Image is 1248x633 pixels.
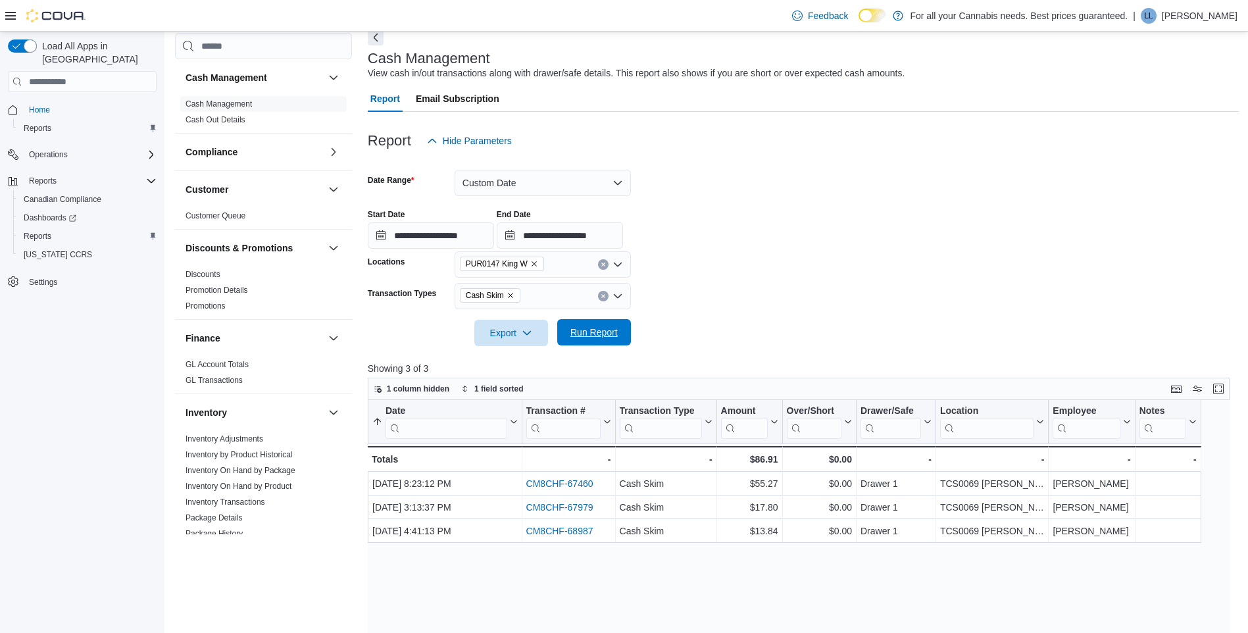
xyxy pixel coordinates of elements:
a: CM8CHF-67979 [526,502,593,513]
span: PUR0147 King W [460,257,544,271]
h3: Inventory [186,406,227,419]
div: Cash Skim [619,476,712,492]
a: CM8CHF-67460 [526,478,593,489]
div: [DATE] 4:41:13 PM [372,523,518,539]
a: Promotion Details [186,286,248,295]
span: Dashboards [18,210,157,226]
button: Transaction Type [619,405,712,439]
div: Transaction Type [619,405,701,439]
span: GL Transactions [186,375,243,386]
div: - [619,451,712,467]
input: Dark Mode [859,9,886,22]
a: Inventory by Product Historical [186,450,293,459]
button: Remove PUR0147 King W from selection in this group [530,260,538,268]
span: Discounts [186,269,220,280]
span: GL Account Totals [186,359,249,370]
a: Dashboards [18,210,82,226]
span: Reports [29,176,57,186]
p: | [1133,8,1136,24]
h3: Report [368,133,411,149]
button: Reports [13,227,162,245]
a: Inventory Adjustments [186,434,263,443]
span: Load All Apps in [GEOGRAPHIC_DATA] [37,39,157,66]
div: $0.00 [786,499,851,515]
div: - [1139,451,1196,467]
span: Cash Out Details [186,114,245,125]
span: Reports [24,173,157,189]
button: Transaction # [526,405,611,439]
div: Customer [175,208,352,229]
a: Package History [186,529,243,538]
h3: Finance [186,332,220,345]
a: Discounts [186,270,220,279]
p: Showing 3 of 3 [368,362,1239,375]
button: Customer [326,182,341,197]
button: Notes [1139,405,1196,439]
label: Start Date [368,209,405,220]
span: Cash Management [186,99,252,109]
span: PUR0147 King W [466,257,528,270]
button: Reports [24,173,62,189]
span: 1 column hidden [387,384,449,394]
div: Date [386,405,507,418]
span: Email Subscription [416,86,499,112]
button: Compliance [326,144,341,160]
span: Hide Parameters [443,134,512,147]
button: Enter fullscreen [1211,381,1226,397]
button: Next [368,30,384,45]
span: Washington CCRS [18,247,157,263]
button: Hide Parameters [422,128,517,154]
span: Inventory by Product Historical [186,449,293,460]
button: Home [3,100,162,119]
span: Report [370,86,400,112]
a: GL Account Totals [186,360,249,369]
div: Cash Skim [619,523,712,539]
span: Package History [186,528,243,539]
button: Open list of options [612,259,623,270]
button: Discounts & Promotions [186,241,323,255]
div: [PERSON_NAME] [1053,476,1130,492]
button: [US_STATE] CCRS [13,245,162,264]
button: Clear input [598,291,609,301]
h3: Customer [186,183,228,196]
div: Transaction # [526,405,600,418]
a: Home [24,102,55,118]
div: Over/Short [786,405,841,418]
button: Over/Short [786,405,851,439]
div: Drawer/Safe [861,405,921,439]
div: Date [386,405,507,439]
div: Employee [1053,405,1120,418]
div: Notes [1139,405,1186,418]
span: Reports [24,231,51,241]
div: $0.00 [786,476,851,492]
span: Canadian Compliance [24,194,101,205]
button: Drawer/Safe [861,405,932,439]
span: Operations [24,147,157,163]
span: 1 field sorted [474,384,524,394]
button: Settings [3,272,162,291]
div: Employee [1053,405,1120,439]
button: Amount [720,405,778,439]
div: - [526,451,611,467]
a: [US_STATE] CCRS [18,247,97,263]
div: - [1053,451,1130,467]
a: Dashboards [13,209,162,227]
button: Cash Management [186,71,323,84]
div: Discounts & Promotions [175,266,352,319]
div: Totals [372,451,518,467]
div: [PERSON_NAME] [1053,499,1130,515]
h3: Discounts & Promotions [186,241,293,255]
div: Amount [720,405,767,439]
div: Over/Short [786,405,841,439]
button: Discounts & Promotions [326,240,341,256]
nav: Complex example [8,95,157,326]
a: Customer Queue [186,211,245,220]
div: Drawer 1 [861,499,932,515]
div: Cash Management [175,96,352,133]
input: Press the down key to open a popover containing a calendar. [368,222,494,249]
span: Run Report [570,326,618,339]
span: [US_STATE] CCRS [24,249,92,260]
button: Display options [1189,381,1205,397]
span: Home [24,101,157,118]
div: View cash in/out transactions along with drawer/safe details. This report also shows if you are s... [368,66,905,80]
